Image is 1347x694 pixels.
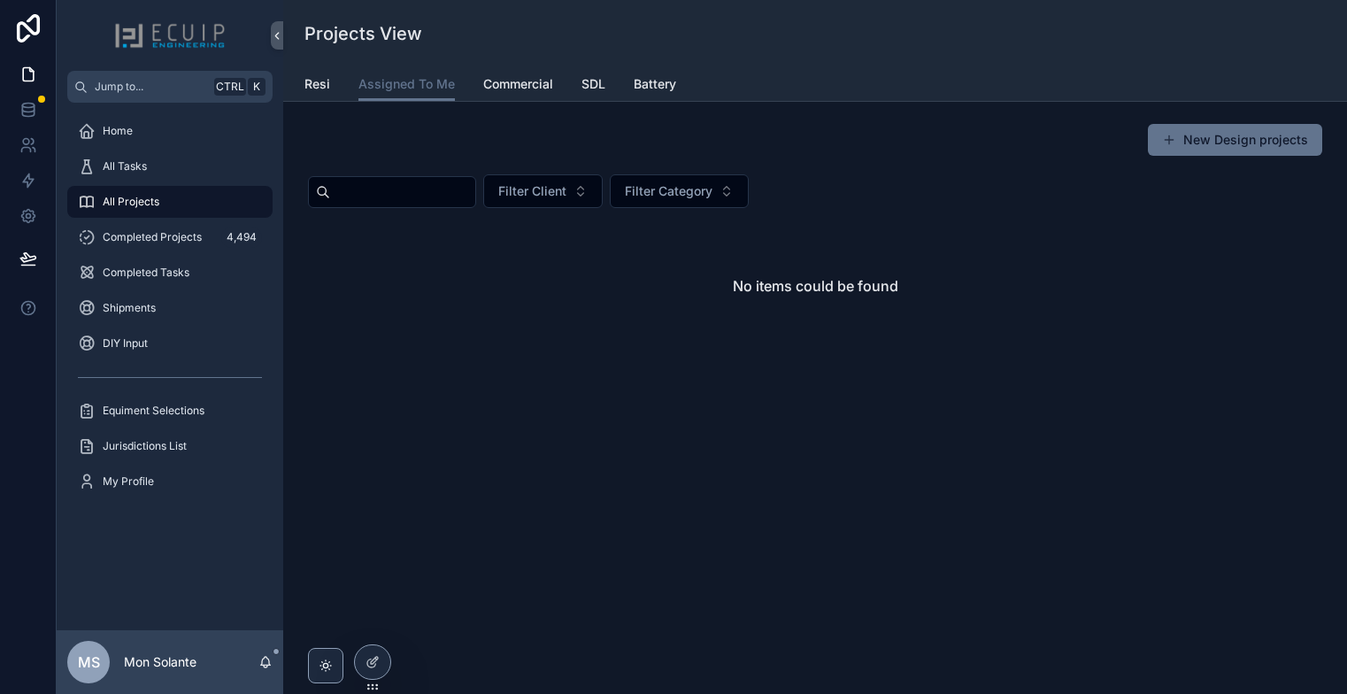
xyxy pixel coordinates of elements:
[67,430,273,462] a: Jurisdictions List
[483,174,603,208] button: Select Button
[67,150,273,182] a: All Tasks
[358,75,455,93] span: Assigned To Me
[304,75,330,93] span: Resi
[67,186,273,218] a: All Projects
[67,71,273,103] button: Jump to...CtrlK
[67,395,273,427] a: Equiment Selections
[103,266,189,280] span: Completed Tasks
[610,174,749,208] button: Select Button
[67,221,273,253] a: Completed Projects4,494
[67,466,273,497] a: My Profile
[634,68,676,104] a: Battery
[103,230,202,244] span: Completed Projects
[214,78,246,96] span: Ctrl
[78,652,100,673] span: MS
[103,336,148,351] span: DIY Input
[67,292,273,324] a: Shipments
[634,75,676,93] span: Battery
[103,404,204,418] span: Equiment Selections
[625,182,712,200] span: Filter Category
[221,227,262,248] div: 4,494
[733,275,898,297] h2: No items could be found
[483,68,553,104] a: Commercial
[103,159,147,173] span: All Tasks
[304,21,422,46] h1: Projects View
[103,195,159,209] span: All Projects
[103,474,154,489] span: My Profile
[103,301,156,315] span: Shipments
[483,75,553,93] span: Commercial
[67,115,273,147] a: Home
[1148,124,1322,156] button: New Design projects
[114,21,226,50] img: App logo
[103,439,187,453] span: Jurisdictions List
[67,328,273,359] a: DIY Input
[250,80,264,94] span: K
[67,257,273,289] a: Completed Tasks
[581,68,605,104] a: SDL
[124,653,196,671] p: Mon Solante
[103,124,133,138] span: Home
[358,68,455,102] a: Assigned To Me
[57,103,283,520] div: scrollable content
[581,75,605,93] span: SDL
[304,68,330,104] a: Resi
[95,80,207,94] span: Jump to...
[498,182,566,200] span: Filter Client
